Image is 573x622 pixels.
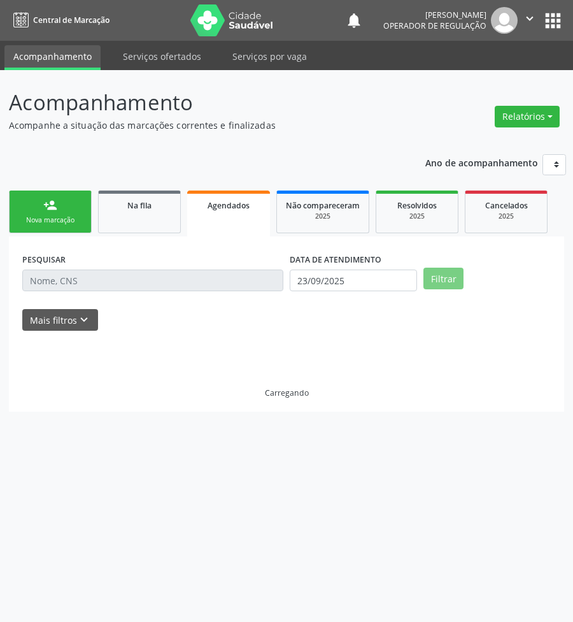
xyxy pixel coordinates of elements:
div: 2025 [385,212,449,221]
input: Nome, CNS [22,270,283,291]
label: PESQUISAR [22,250,66,270]
span: Cancelados [485,200,528,211]
a: Serviços por vaga [223,45,316,68]
button: Filtrar [423,268,463,289]
span: Resolvidos [397,200,437,211]
button: Relatórios [495,106,560,127]
span: Não compareceram [286,200,360,211]
a: Acompanhamento [4,45,101,70]
div: Nova marcação [18,215,82,225]
a: Central de Marcação [9,10,110,31]
i:  [523,11,537,25]
div: person_add [43,198,57,212]
span: Agendados [208,200,250,211]
input: Selecione um intervalo [290,270,417,291]
span: Na fila [127,200,152,211]
button: notifications [345,11,363,29]
div: [PERSON_NAME] [383,10,486,20]
button: apps [542,10,564,32]
button:  [518,7,542,34]
div: Carregando [265,387,309,398]
button: Mais filtroskeyboard_arrow_down [22,309,98,331]
span: Operador de regulação [383,20,486,31]
p: Acompanhamento [9,87,397,119]
a: Serviços ofertados [114,45,210,68]
div: 2025 [474,212,538,221]
p: Acompanhe a situação das marcações correntes e finalizadas [9,119,397,132]
p: Ano de acompanhamento [425,154,538,170]
i: keyboard_arrow_down [77,313,91,327]
div: 2025 [286,212,360,221]
span: Central de Marcação [33,15,110,25]
img: img [491,7,518,34]
label: DATA DE ATENDIMENTO [290,250,381,270]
